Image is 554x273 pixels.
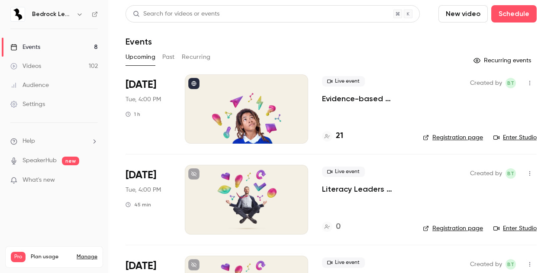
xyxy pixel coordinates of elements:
[322,184,409,194] a: Literacy Leaders Programme: Reading
[162,50,175,64] button: Past
[126,186,161,194] span: Tue, 4:00 PM
[126,259,156,273] span: [DATE]
[470,168,502,179] span: Created by
[336,130,343,142] h4: 21
[322,221,341,233] a: 0
[10,100,45,109] div: Settings
[493,133,537,142] a: Enter Studio
[507,78,514,88] span: BT
[133,10,219,19] div: Search for videos or events
[10,62,41,71] div: Videos
[126,78,156,92] span: [DATE]
[507,168,514,179] span: BT
[470,259,502,270] span: Created by
[507,259,514,270] span: BT
[470,78,502,88] span: Created by
[23,137,35,146] span: Help
[77,254,97,260] a: Manage
[322,257,365,268] span: Live event
[62,157,79,165] span: new
[10,137,98,146] li: help-dropdown-opener
[438,5,488,22] button: New video
[506,78,516,88] span: Ben Triggs
[423,133,483,142] a: Registration page
[126,201,151,208] div: 45 min
[126,168,156,182] span: [DATE]
[322,167,365,177] span: Live event
[470,54,537,67] button: Recurring events
[506,168,516,179] span: Ben Triggs
[10,81,49,90] div: Audience
[126,74,171,144] div: Oct 7 Tue, 4:00 PM (Europe/London)
[336,221,341,233] h4: 0
[126,95,161,104] span: Tue, 4:00 PM
[506,259,516,270] span: Ben Triggs
[493,224,537,233] a: Enter Studio
[11,7,25,21] img: Bedrock Learning
[10,43,40,51] div: Events
[23,176,55,185] span: What's new
[322,130,343,142] a: 21
[126,50,155,64] button: Upcoming
[32,10,73,19] h6: Bedrock Learning
[126,36,152,47] h1: Events
[31,254,71,260] span: Plan usage
[126,111,140,118] div: 1 h
[423,224,483,233] a: Registration page
[87,177,98,184] iframe: Noticeable Trigger
[23,156,57,165] a: SpeakerHub
[322,76,365,87] span: Live event
[491,5,537,22] button: Schedule
[11,252,26,262] span: Pro
[322,93,409,104] a: Evidence-based approaches to reading, writing and language in 2025/26
[182,50,211,64] button: Recurring
[126,165,171,234] div: Nov 4 Tue, 4:00 PM (Europe/London)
